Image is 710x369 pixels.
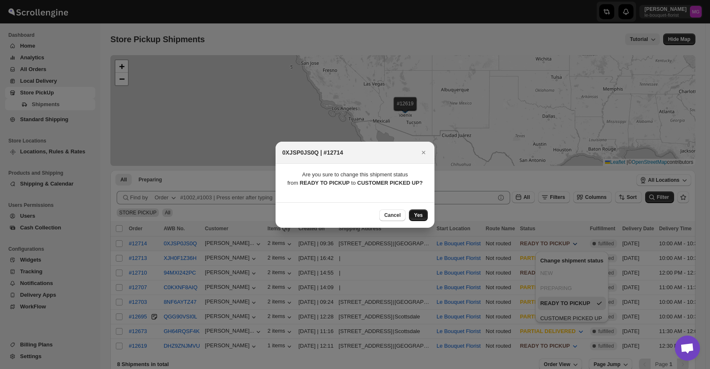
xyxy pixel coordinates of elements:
div: Open chat [675,336,700,361]
button: Close [418,147,429,158]
b: READY TO PICKUP [300,180,350,186]
span: Cancel [384,212,401,219]
div: Are you sure to change this shipment status from to [282,171,428,196]
span: Yes [414,212,423,219]
button: Cancel [379,209,406,221]
button: Yes [409,209,428,221]
h2: 0XJSP0JS0Q | #12714 [282,148,343,157]
b: CUSTOMER PICKED UP ? [357,180,423,186]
